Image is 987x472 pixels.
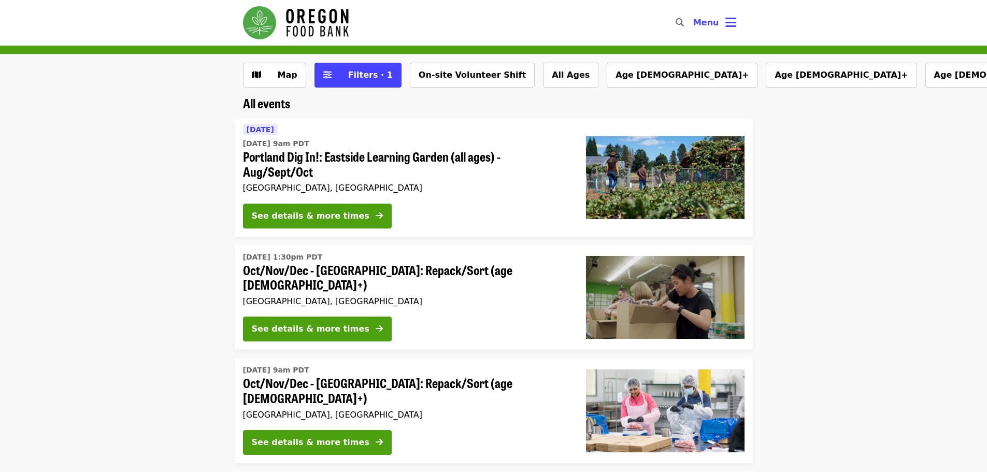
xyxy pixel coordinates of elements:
[243,63,306,88] button: Show map view
[348,70,393,80] span: Filters · 1
[323,70,332,80] i: sliders-h icon
[376,211,383,221] i: arrow-right icon
[243,376,569,406] span: Oct/Nov/Dec - [GEOGRAPHIC_DATA]: Repack/Sort (age [DEMOGRAPHIC_DATA]+)
[725,15,736,30] i: bars icon
[252,323,369,335] div: See details & more times
[685,10,745,35] button: Toggle account menu
[243,138,309,149] time: [DATE] 9am PDT
[235,245,753,350] a: See details for "Oct/Nov/Dec - Portland: Repack/Sort (age 8+)"
[252,70,261,80] i: map icon
[235,119,753,237] a: See details for "Portland Dig In!: Eastside Learning Garden (all ages) - Aug/Sept/Oct"
[376,324,383,334] i: arrow-right icon
[376,437,383,447] i: arrow-right icon
[690,10,698,35] input: Search
[243,263,569,293] span: Oct/Nov/Dec - [GEOGRAPHIC_DATA]: Repack/Sort (age [DEMOGRAPHIC_DATA]+)
[693,18,719,27] span: Menu
[586,136,745,219] img: Portland Dig In!: Eastside Learning Garden (all ages) - Aug/Sept/Oct organized by Oregon Food Bank
[314,63,402,88] button: Filters (1 selected)
[252,436,369,449] div: See details & more times
[607,63,757,88] button: Age [DEMOGRAPHIC_DATA]+
[410,63,535,88] button: On-site Volunteer Shift
[243,204,392,228] button: See details & more times
[252,210,369,222] div: See details & more times
[243,430,392,455] button: See details & more times
[676,18,684,27] i: search icon
[586,256,745,339] img: Oct/Nov/Dec - Portland: Repack/Sort (age 8+) organized by Oregon Food Bank
[278,70,297,80] span: Map
[243,410,569,420] div: [GEOGRAPHIC_DATA], [GEOGRAPHIC_DATA]
[543,63,598,88] button: All Ages
[243,365,309,376] time: [DATE] 9am PDT
[243,183,569,193] div: [GEOGRAPHIC_DATA], [GEOGRAPHIC_DATA]
[243,252,323,263] time: [DATE] 1:30pm PDT
[243,296,569,306] div: [GEOGRAPHIC_DATA], [GEOGRAPHIC_DATA]
[235,358,753,463] a: See details for "Oct/Nov/Dec - Beaverton: Repack/Sort (age 10+)"
[243,149,569,179] span: Portland Dig In!: Eastside Learning Garden (all ages) - Aug/Sept/Oct
[243,317,392,341] button: See details & more times
[766,63,917,88] button: Age [DEMOGRAPHIC_DATA]+
[243,94,290,112] span: All events
[247,125,274,134] span: [DATE]
[586,369,745,452] img: Oct/Nov/Dec - Beaverton: Repack/Sort (age 10+) organized by Oregon Food Bank
[243,6,349,39] img: Oregon Food Bank - Home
